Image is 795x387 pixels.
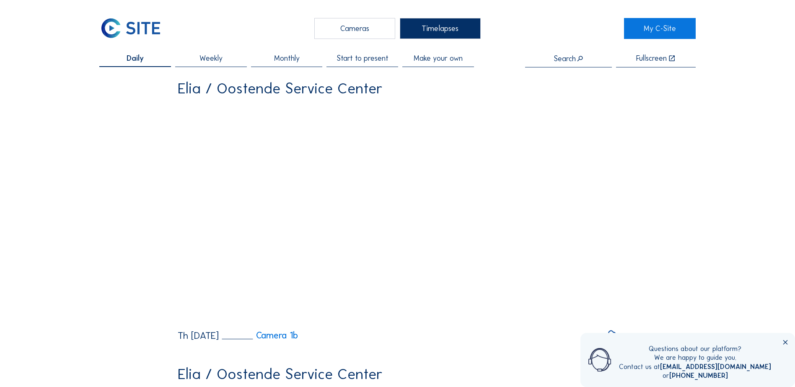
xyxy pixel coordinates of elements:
[619,371,771,380] div: or
[669,372,728,379] a: [PHONE_NUMBER]
[624,18,696,39] a: My C-Site
[314,18,395,39] div: Cameras
[274,54,300,62] span: Monthly
[99,18,162,39] img: C-SITE Logo
[636,54,667,62] div: Fullscreen
[400,18,481,39] div: Timelapses
[178,366,383,382] div: Elia / Oostende Service Center
[660,363,771,371] a: [EMAIL_ADDRESS][DOMAIN_NAME]
[619,344,771,353] div: Questions about our platform?
[619,362,771,371] div: Contact us at
[99,18,171,39] a: C-SITE Logo
[178,331,219,341] div: Th [DATE]
[222,331,298,340] a: Camera 1b
[127,54,144,62] span: Daily
[199,54,223,62] span: Weekly
[588,344,611,375] img: operator
[178,103,617,323] video: Your browser does not support the video tag.
[178,81,383,96] div: Elia / Oostende Service Center
[619,353,771,362] div: We are happy to guide you.
[337,54,388,62] span: Start to present
[414,54,463,62] span: Make your own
